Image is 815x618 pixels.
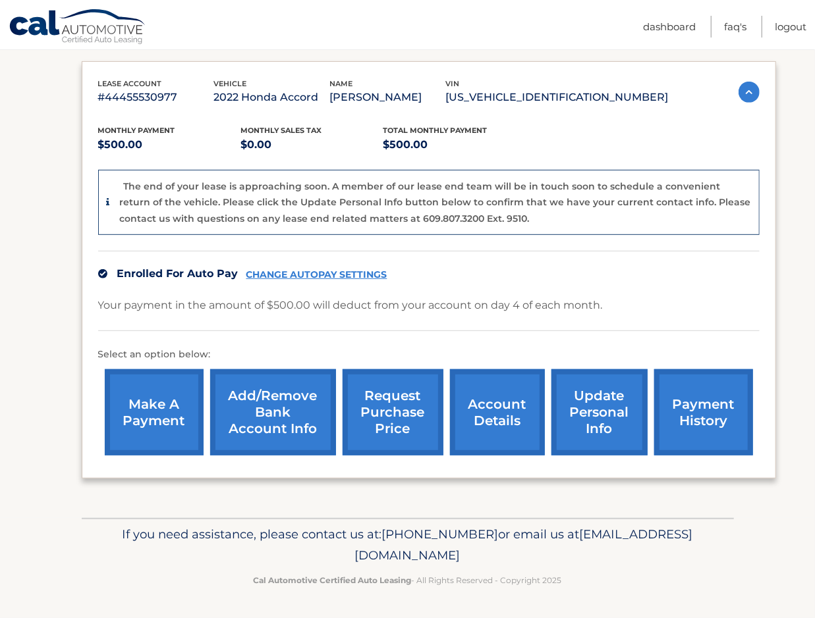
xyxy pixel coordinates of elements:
[105,369,204,455] a: make a payment
[343,369,443,455] a: request purchase price
[355,527,693,563] span: [EMAIL_ADDRESS][DOMAIN_NAME]
[240,136,383,154] p: $0.00
[98,126,175,135] span: Monthly Payment
[117,267,239,280] span: Enrolled For Auto Pay
[739,82,760,103] img: accordion-active.svg
[643,16,696,38] a: Dashboard
[98,88,214,107] p: #44455530977
[446,88,669,107] p: [US_VEHICLE_IDENTIFICATION_NUMBER]
[240,126,322,135] span: Monthly sales Tax
[383,126,488,135] span: Total Monthly Payment
[450,369,545,455] a: account details
[214,79,247,88] span: vehicle
[330,88,446,107] p: [PERSON_NAME]
[98,269,107,278] img: check.svg
[330,79,353,88] span: name
[214,88,330,107] p: 2022 Honda Accord
[254,575,412,585] strong: Cal Automotive Certified Auto Leasing
[120,180,751,224] p: The end of your lease is approaching soon. A member of our lease end team will be in touch soon t...
[383,136,526,154] p: $500.00
[210,369,336,455] a: Add/Remove bank account info
[9,9,147,47] a: Cal Automotive
[98,296,603,315] p: Your payment in the amount of $500.00 will deduct from your account on day 4 of each month.
[98,136,241,154] p: $500.00
[98,79,162,88] span: lease account
[90,573,725,587] p: - All Rights Reserved - Copyright 2025
[246,269,387,280] a: CHANGE AUTOPAY SETTINGS
[446,79,460,88] span: vin
[775,16,806,38] a: Logout
[382,527,499,542] span: [PHONE_NUMBER]
[551,369,648,455] a: update personal info
[98,347,760,363] p: Select an option below:
[724,16,746,38] a: FAQ's
[90,524,725,566] p: If you need assistance, please contact us at: or email us at
[654,369,753,455] a: payment history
